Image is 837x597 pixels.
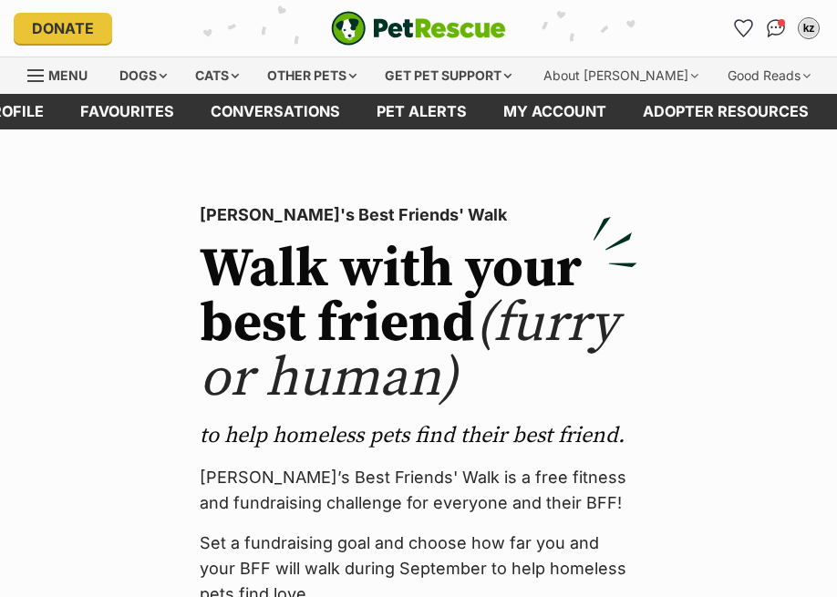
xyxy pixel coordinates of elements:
[192,94,358,129] a: conversations
[358,94,485,129] a: Pet alerts
[27,57,100,90] a: Menu
[625,94,827,129] a: Adopter resources
[107,57,180,94] div: Dogs
[200,465,637,516] p: [PERSON_NAME]’s Best Friends' Walk is a free fitness and fundraising challenge for everyone and t...
[62,94,192,129] a: Favourites
[200,290,618,413] span: (furry or human)
[767,19,786,37] img: chat-41dd97257d64d25036548639549fe6c8038ab92f7586957e7f3b1b290dea8141.svg
[182,57,252,94] div: Cats
[531,57,711,94] div: About [PERSON_NAME]
[254,57,369,94] div: Other pets
[728,14,758,43] a: Favourites
[372,57,524,94] div: Get pet support
[761,14,790,43] a: Conversations
[200,242,637,407] h2: Walk with your best friend
[14,13,112,44] a: Donate
[800,19,818,37] div: kz
[200,202,637,228] p: [PERSON_NAME]'s Best Friends' Walk
[48,67,88,83] span: Menu
[200,421,637,450] p: to help homeless pets find their best friend.
[794,14,823,43] button: My account
[485,94,625,129] a: My account
[331,11,506,46] a: PetRescue
[331,11,506,46] img: logo-e224e6f780fb5917bec1dbf3a21bbac754714ae5b6737aabdf751b685950b380.svg
[715,57,823,94] div: Good Reads
[728,14,823,43] ul: Account quick links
